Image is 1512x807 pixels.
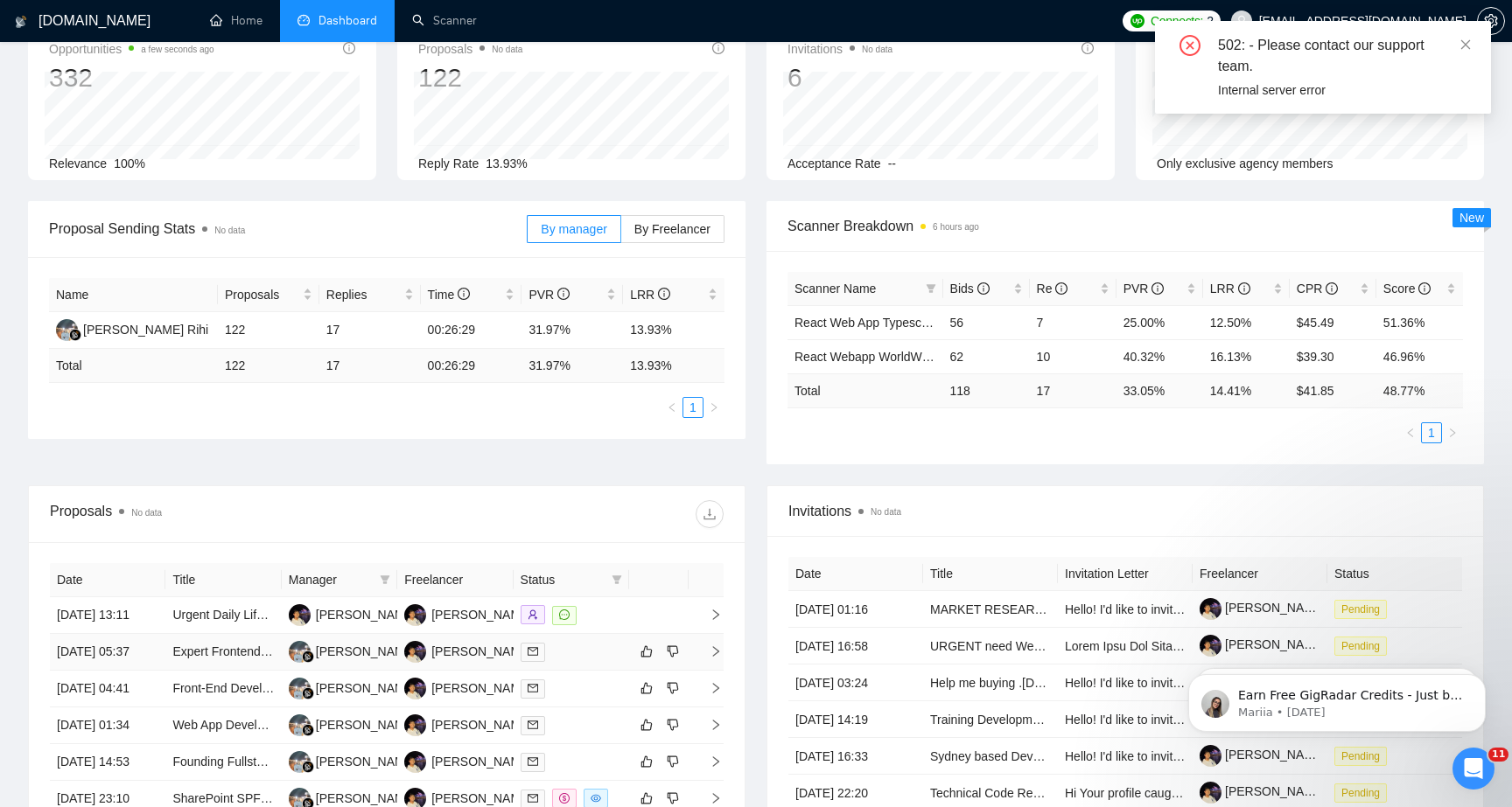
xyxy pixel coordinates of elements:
[172,681,622,695] a: Front-End Developer (React/Tailwind) to Build Quiz + PDF Web App (Stripe/Vercel)
[662,641,683,662] button: dislike
[943,305,1030,339] td: 56
[289,641,311,663] img: AD
[69,42,84,56] span: on
[14,433,336,553] div: Nazar says…
[218,349,319,383] td: 122
[787,215,1463,237] span: Scanner Breakdown
[1162,637,1512,760] iframe: Intercom notifications message
[148,42,214,56] span: preventing
[418,157,479,170] span: Reply Rate
[27,573,41,587] button: Emoji picker
[1037,282,1068,296] span: Re
[404,717,532,731] a: EL[PERSON_NAME]
[136,145,171,159] span: check
[623,349,724,383] td: 13.93 %
[933,222,979,232] time: 6 hours ago
[264,197,306,211] span: basics,
[1030,339,1116,373] td: 10
[289,717,441,731] a: AD[PERSON_NAME] Rihi
[930,786,1353,800] a: Technical Code Review for WordPress Multisite & Python Backend Integration
[431,678,532,698] div: [PERSON_NAME]
[302,650,314,663] img: gigradar-bm.png
[140,179,160,193] span: the
[1151,282,1164,295] span: info-circle
[1151,11,1203,31] span: Connects:
[1421,422,1442,443] li: 1
[787,61,892,94] div: 6
[147,197,176,211] span: after
[662,714,683,735] button: dislike
[49,38,214,59] span: Opportunities
[922,275,940,302] span: filter
[31,231,115,245] span: investigation.
[39,52,67,80] img: Profile image for Mariia
[431,752,532,771] div: [PERSON_NAME]
[1203,305,1290,339] td: 12.50%
[1488,748,1508,762] span: 11
[1218,80,1470,100] div: Internal server error
[1334,602,1394,616] a: Pending
[421,312,522,349] td: 00:26:29
[218,312,319,349] td: 122
[977,282,990,295] span: info-circle
[794,316,1077,330] a: React Web App Typescript ([GEOGRAPHIC_DATA])
[404,641,426,663] img: EL
[1290,305,1376,339] td: $45.49
[208,102,261,116] span: platform
[1334,600,1387,619] span: Pending
[640,644,653,658] span: like
[289,680,441,694] a: AD[PERSON_NAME] Rihi
[49,349,218,383] td: Total
[528,756,538,767] span: mail
[888,157,896,170] span: --
[943,373,1030,407] td: 118
[289,604,311,626] img: EL
[492,45,522,54] span: No data
[418,38,522,59] span: Proposals
[129,60,143,74] a: Source reference 8845886:
[1055,282,1067,295] span: info-circle
[214,42,241,56] span: your
[129,179,140,193] span: in
[87,213,147,227] span: Customer
[541,222,606,236] span: By manager
[1383,282,1431,296] span: Score
[1130,14,1144,28] img: upwork-logo.png
[119,42,148,56] span: jobs,
[319,278,421,312] th: Replies
[73,119,122,133] span: failures.
[1478,14,1504,28] span: setting
[787,373,943,407] td: Total
[557,288,570,300] span: info-circle
[428,288,470,302] span: Time
[28,85,138,99] b: Technical errors
[239,162,266,176] span: your
[116,162,124,176] span: if
[794,350,1014,364] a: React Webapp WorldWide (Exclude US)
[261,102,283,116] span: can
[1200,635,1221,657] img: c1ZOeDyFqw00sHsDQul3rHDcnRlfXQawSu-Al-kc_2UHyz4_-pGgvWbuPXkv6o1sA8
[47,197,67,211] span: the
[283,102,318,116] span: cause
[28,102,66,116] span: Issues
[230,197,264,211] span: these
[696,500,724,528] button: download
[302,761,314,773] img: gigradar-bm.png
[787,38,892,59] span: Invitations
[862,45,892,54] span: No data
[59,213,87,227] span: your
[1447,428,1458,438] span: right
[559,609,570,620] span: message
[316,715,441,734] div: [PERSON_NAME] Rihi
[172,608,534,622] a: Urgent Daily Life Web Data Collection & Cleaning (JSONL Format)
[1405,428,1416,438] span: left
[289,790,441,804] a: AD[PERSON_NAME] Rihi
[630,288,670,302] span: LRR
[84,395,101,413] img: Profile image for Nazar
[1116,339,1203,373] td: 40.32%
[210,13,262,28] a: homeHome
[28,334,273,368] div: Sure thing! [DOMAIN_NAME] will be back later [DATE].
[124,162,174,176] span: needed.
[930,639,1512,653] a: URGENT need Web Scraper to Crawling Daily Life Web Data Collection & Cleaning (JSONL Format) 4 Day
[49,61,214,94] div: 332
